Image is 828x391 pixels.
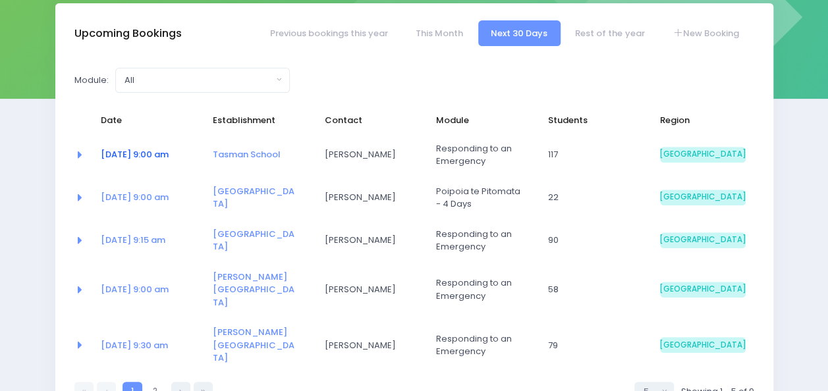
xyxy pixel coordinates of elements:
[101,191,169,203] a: [DATE] 9:00 am
[428,176,539,219] td: Poipoia te Pitomata - 4 Days
[124,74,273,87] div: All
[324,148,410,161] span: [PERSON_NAME]
[204,262,316,318] td: <a href="https://app.stjis.org.nz/establishments/203770" class="font-weight-bold">Mahana School</a>
[316,176,428,219] td: Missy Seymour
[660,114,746,127] span: Region
[428,317,539,373] td: Responding to an Emergency
[213,185,294,211] a: [GEOGRAPHIC_DATA]
[92,262,204,318] td: <a href="https://app.stjis.org.nz/bookings/524189" class="font-weight-bold">14 Oct at 9:00 am</a>
[324,114,410,127] span: Contact
[651,262,754,318] td: South Island
[213,326,294,364] a: [PERSON_NAME][GEOGRAPHIC_DATA]
[204,134,316,176] td: <a href="https://app.stjis.org.nz/establishments/203022" class="font-weight-bold">Tasman School</a>
[478,20,561,46] a: Next 30 Days
[324,283,410,296] span: [PERSON_NAME]
[651,134,754,176] td: South Island
[213,114,298,127] span: Establishment
[213,271,294,309] a: [PERSON_NAME][GEOGRAPHIC_DATA]
[660,232,746,248] span: [GEOGRAPHIC_DATA]
[204,219,316,262] td: <a href="https://app.stjis.org.nz/establishments/207104" class="font-weight-bold">Hope School</a>
[548,191,634,204] span: 22
[436,114,522,127] span: Module
[101,339,168,352] a: [DATE] 9:30 am
[324,339,410,352] span: [PERSON_NAME]
[213,228,294,253] a: [GEOGRAPHIC_DATA]
[428,262,539,318] td: Responding to an Emergency
[101,114,186,127] span: Date
[660,147,746,163] span: [GEOGRAPHIC_DATA]
[324,191,410,204] span: [PERSON_NAME]
[548,234,634,247] span: 90
[213,148,281,161] a: Tasman School
[324,234,410,247] span: [PERSON_NAME]
[548,148,634,161] span: 117
[204,317,316,373] td: <a href="https://app.stjis.org.nz/establishments/205545" class="font-weight-bold">Ranzau School</a>
[548,339,634,352] span: 79
[660,190,746,205] span: [GEOGRAPHIC_DATA]
[651,317,754,373] td: South Island
[316,219,428,262] td: Jacqui Wills
[101,234,165,246] a: [DATE] 9:15 am
[436,332,522,358] span: Responding to an Emergency
[539,176,651,219] td: 22
[436,142,522,168] span: Responding to an Emergency
[651,176,754,219] td: South Island
[101,148,169,161] a: [DATE] 9:00 am
[428,134,539,176] td: Responding to an Emergency
[436,276,522,302] span: Responding to an Emergency
[660,282,746,298] span: [GEOGRAPHIC_DATA]
[651,219,754,262] td: South Island
[563,20,657,46] a: Rest of the year
[204,176,316,219] td: <a href="https://app.stjis.org.nz/establishments/201319" class="font-weight-bold">Nayland College...
[74,74,109,87] label: Module:
[660,337,746,353] span: [GEOGRAPHIC_DATA]
[92,219,204,262] td: <a href="https://app.stjis.org.nz/bookings/524056" class="font-weight-bold">13 Oct at 9:15 am</a>
[101,283,169,296] a: [DATE] 9:00 am
[316,317,428,373] td: Declan Omalley
[92,176,204,219] td: <a href="https://app.stjis.org.nz/bookings/523444" class="font-weight-bold">08 Oct at 9:00 am</a>
[548,114,634,127] span: Students
[659,20,752,46] a: New Booking
[548,283,634,296] span: 58
[402,20,476,46] a: This Month
[436,228,522,253] span: Responding to an Emergency
[539,134,651,176] td: 117
[74,27,182,40] h3: Upcoming Bookings
[428,219,539,262] td: Responding to an Emergency
[539,262,651,318] td: 58
[316,262,428,318] td: Andrew Mason
[316,134,428,176] td: Declan Nicholls
[257,20,400,46] a: Previous bookings this year
[539,317,651,373] td: 79
[92,134,204,176] td: <a href="https://app.stjis.org.nz/bookings/524116" class="font-weight-bold">06 Oct at 9:00 am</a>
[539,219,651,262] td: 90
[115,68,290,93] button: All
[436,185,522,211] span: Poipoia te Pitomata - 4 Days
[92,317,204,373] td: <a href="https://app.stjis.org.nz/bookings/524086" class="font-weight-bold">20 Oct at 9:30 am</a>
